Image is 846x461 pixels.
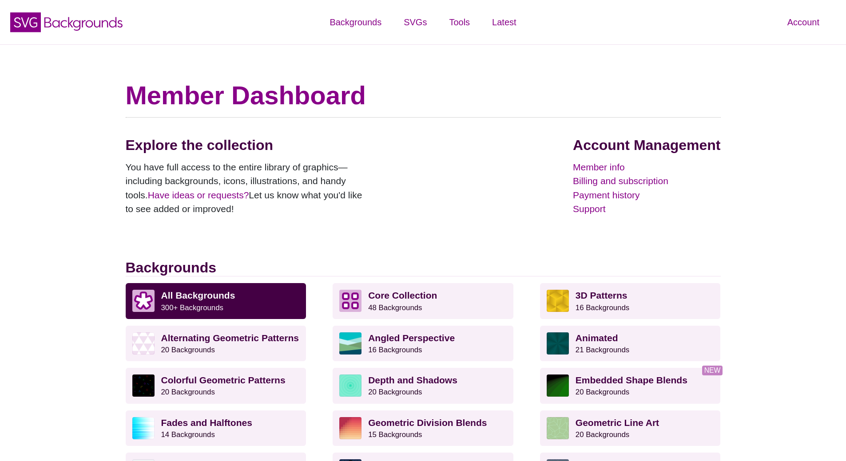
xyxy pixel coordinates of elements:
a: Animated21 Backgrounds [540,326,721,361]
a: Geometric Line Art20 Backgrounds [540,410,721,446]
a: Tools [438,9,481,35]
img: a rainbow pattern of outlined geometric shapes [132,374,155,397]
a: Angled Perspective16 Backgrounds [333,326,513,361]
a: 3D Patterns16 Backgrounds [540,283,721,319]
strong: All Backgrounds [161,290,235,300]
small: 20 Backgrounds [161,346,215,354]
strong: Geometric Division Blends [368,418,487,428]
strong: Embedded Shape Blends [576,375,687,385]
a: Billing and subscription [573,174,720,188]
small: 20 Backgrounds [368,388,422,396]
img: fancy golden cube pattern [547,290,569,312]
img: red-to-yellow gradient large pixel grid [339,417,361,439]
strong: Core Collection [368,290,437,300]
img: blue lights stretching horizontally over white [132,417,155,439]
strong: Alternating Geometric Patterns [161,333,299,343]
strong: Animated [576,333,618,343]
img: abstract landscape with sky mountains and water [339,332,361,355]
small: 300+ Backgrounds [161,303,223,312]
a: Colorful Geometric Patterns20 Backgrounds [126,368,306,403]
strong: Colorful Geometric Patterns [161,375,286,385]
a: Have ideas or requests? [148,190,249,200]
small: 48 Backgrounds [368,303,422,312]
strong: 3D Patterns [576,290,628,300]
p: You have full access to the entire library of graphics—including backgrounds, icons, illustration... [126,160,370,216]
small: 20 Backgrounds [161,388,215,396]
a: SVGs [393,9,438,35]
a: Payment history [573,188,720,202]
a: Member info [573,160,720,174]
h2: Account Management [573,137,720,154]
h2: Backgrounds [126,259,721,276]
h2: Explore the collection [126,137,370,154]
strong: Depth and Shadows [368,375,457,385]
img: geometric web of connecting lines [547,417,569,439]
a: Embedded Shape Blends20 Backgrounds [540,368,721,403]
small: 20 Backgrounds [576,430,629,439]
img: light purple and white alternating triangle pattern [132,332,155,355]
a: Core Collection 48 Backgrounds [333,283,513,319]
img: green rave light effect animated background [547,332,569,355]
a: Geometric Division Blends15 Backgrounds [333,410,513,446]
strong: Fades and Halftones [161,418,252,428]
h1: Member Dashboard [126,80,721,111]
a: Account [776,9,830,35]
small: 15 Backgrounds [368,430,422,439]
small: 20 Backgrounds [576,388,629,396]
small: 16 Backgrounds [576,303,629,312]
a: Latest [481,9,527,35]
a: Support [573,202,720,216]
img: green to black rings rippling away from corner [547,374,569,397]
strong: Angled Perspective [368,333,455,343]
small: 16 Backgrounds [368,346,422,354]
a: Fades and Halftones14 Backgrounds [126,410,306,446]
a: Alternating Geometric Patterns20 Backgrounds [126,326,306,361]
strong: Geometric Line Art [576,418,659,428]
small: 14 Backgrounds [161,430,215,439]
img: green layered rings within rings [339,374,361,397]
a: Backgrounds [318,9,393,35]
a: Depth and Shadows20 Backgrounds [333,368,513,403]
small: 21 Backgrounds [576,346,629,354]
a: All Backgrounds 300+ Backgrounds [126,283,306,319]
